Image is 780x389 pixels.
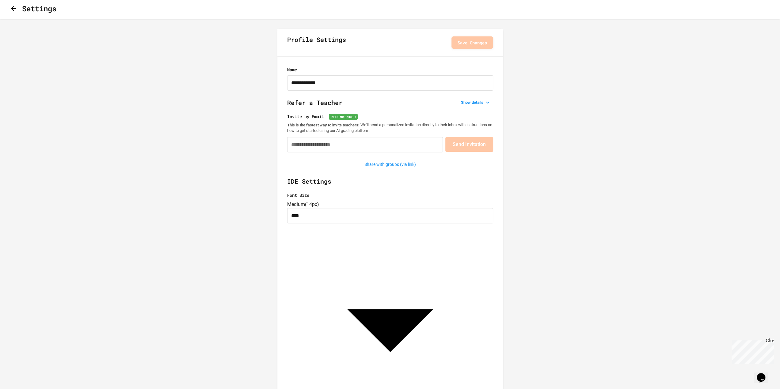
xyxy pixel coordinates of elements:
p: We'll send a personalized invitation directly to their inbox with instructions on how to get star... [287,122,493,133]
label: Font Size [287,192,493,198]
h2: IDE Settings [287,177,493,192]
button: Save Changes [451,36,493,49]
h1: Settings [22,3,56,14]
button: Share with groups (via link) [361,160,419,169]
strong: This is the fastest way to invite teachers! [287,122,360,127]
span: Recommended [329,114,358,120]
label: Name [287,66,493,73]
div: Medium ( 14px ) [287,201,493,208]
div: Chat with us now!Close [2,2,42,39]
button: Send Invitation [445,137,493,152]
h2: Profile Settings [287,35,346,50]
iframe: chat widget [729,338,774,364]
label: Invite by Email [287,113,493,120]
h2: Refer a Teacher [287,98,493,113]
iframe: chat widget [754,365,774,383]
button: Show details [458,98,493,107]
